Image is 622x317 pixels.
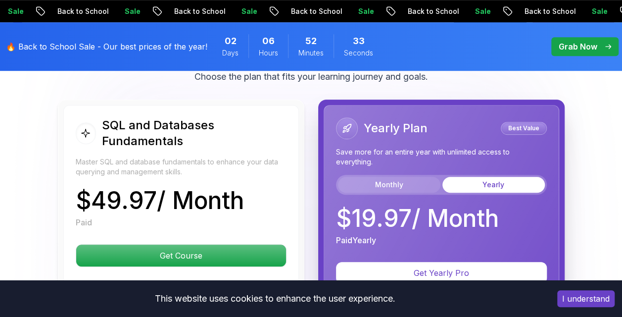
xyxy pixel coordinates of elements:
[116,6,148,16] p: Sale
[233,6,265,16] p: Sale
[467,6,498,16] p: Sale
[336,268,547,278] a: Get Yearly Pro
[336,147,547,167] p: Save more for an entire year with unlimited access to everything.
[353,34,365,48] span: 33 Seconds
[194,70,428,84] p: Choose the plan that fits your learning journey and goals.
[350,6,382,16] p: Sale
[516,6,583,16] p: Back to School
[364,120,428,136] h2: Yearly Plan
[225,34,237,48] span: 2 Days
[583,6,615,16] p: Sale
[559,41,597,53] p: Grab Now
[557,290,615,307] button: Accept cookies
[442,177,545,193] button: Yearly
[76,189,244,212] p: $ 49.97 / Month
[344,48,373,58] span: Seconds
[262,34,275,48] span: 6 Hours
[399,6,467,16] p: Back to School
[6,41,207,53] p: 🔥 Back to School Sale - Our best prices of the year!
[502,123,545,133] p: Best Value
[336,262,547,284] button: Get Yearly Pro
[166,6,233,16] p: Back to School
[336,234,376,246] p: Paid Yearly
[305,34,317,48] span: 52 Minutes
[259,48,278,58] span: Hours
[49,6,116,16] p: Back to School
[76,251,287,261] a: Get Course
[76,245,286,266] p: Get Course
[76,244,287,267] button: Get Course
[338,177,440,193] button: Monthly
[283,6,350,16] p: Back to School
[76,157,287,177] p: Master SQL and database fundamentals to enhance your data querying and management skills.
[76,216,92,228] p: Paid
[336,207,499,230] p: $ 19.97 / Month
[102,117,287,149] h2: SQL and Databases Fundamentals
[298,48,324,58] span: Minutes
[222,48,239,58] span: Days
[7,288,542,310] div: This website uses cookies to enhance the user experience.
